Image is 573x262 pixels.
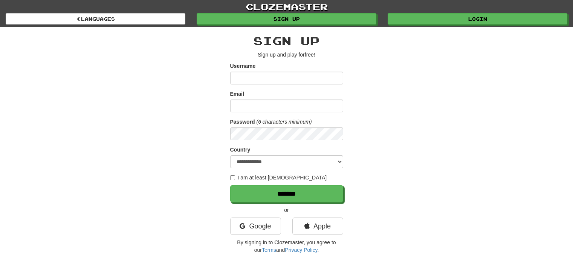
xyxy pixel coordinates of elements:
[6,13,185,25] a: Languages
[230,239,343,254] p: By signing in to Clozemaster, you agree to our and .
[230,218,281,235] a: Google
[230,206,343,214] p: or
[285,247,317,253] a: Privacy Policy
[197,13,376,25] a: Sign up
[305,52,314,58] u: free
[230,174,327,181] label: I am at least [DEMOGRAPHIC_DATA]
[257,119,312,125] em: (6 characters minimum)
[230,51,343,58] p: Sign up and play for !
[230,118,255,126] label: Password
[230,62,256,70] label: Username
[230,90,244,98] label: Email
[388,13,567,25] a: Login
[292,218,343,235] a: Apple
[230,175,235,180] input: I am at least [DEMOGRAPHIC_DATA]
[230,146,251,153] label: Country
[230,35,343,47] h2: Sign up
[262,247,276,253] a: Terms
